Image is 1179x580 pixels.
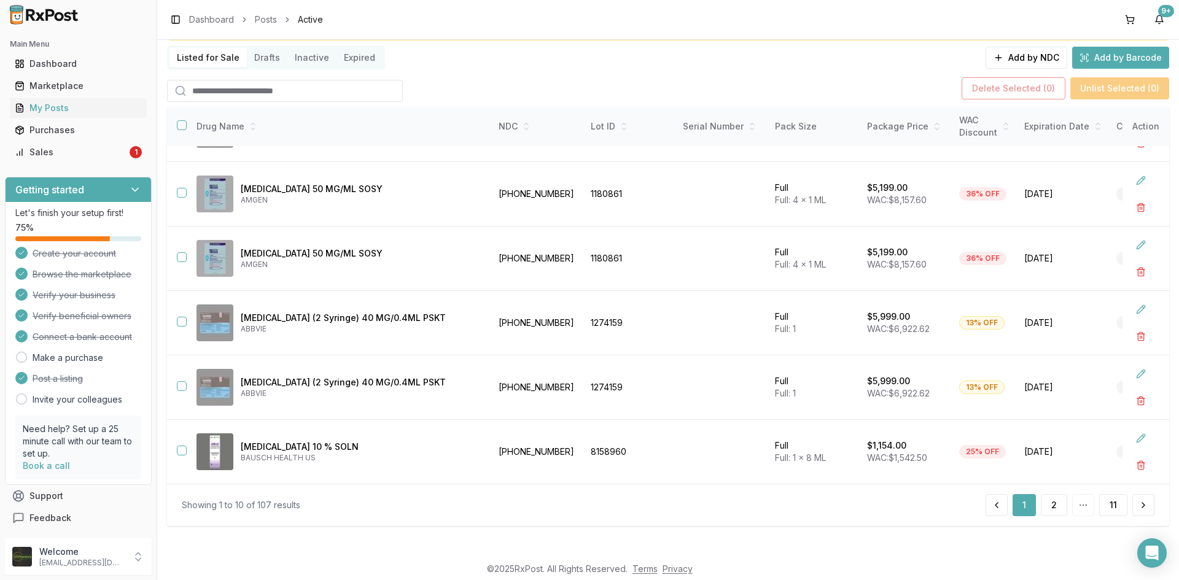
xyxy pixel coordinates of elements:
[15,102,142,114] div: My Posts
[15,207,141,219] p: Let's finish your setup first!
[583,226,675,291] td: 1180861
[1130,196,1152,218] button: Delete
[959,114,1010,139] div: WAC Discount
[1130,298,1152,320] button: Edit
[775,195,826,205] span: Full: 4 x 1 ML
[241,376,481,389] p: [MEDICAL_DATA] (2 Syringe) 40 MG/0.4ML PSKT
[39,546,125,558] p: Welcome
[15,80,142,92] div: Marketplace
[959,187,1006,201] div: 36% OFF
[1099,494,1127,516] button: 11
[1116,252,1170,265] div: Brand New
[241,195,481,205] p: AMGEN
[33,268,131,280] span: Browse the marketplace
[287,48,337,68] button: Inactive
[1130,363,1152,385] button: Edit
[10,141,147,163] a: Sales1
[867,120,944,133] div: Package Price
[1130,454,1152,476] button: Delete
[768,226,860,291] td: Full
[1013,494,1036,516] button: 1
[241,183,481,195] p: [MEDICAL_DATA] 50 MG/ML SOSY
[10,97,147,119] a: My Posts
[5,76,152,96] button: Marketplace
[10,75,147,97] a: Marketplace
[632,563,658,574] a: Terms
[499,120,576,133] div: NDC
[491,355,583,420] td: [PHONE_NUMBER]
[15,146,127,158] div: Sales
[39,558,125,568] p: [EMAIL_ADDRESS][DOMAIN_NAME]
[775,388,796,398] span: Full: 1
[33,310,131,322] span: Verify beneficial owners
[298,14,323,26] span: Active
[583,291,675,355] td: 1274159
[959,381,1005,394] div: 13% OFF
[867,452,927,463] span: WAC: $1,542.50
[189,14,234,26] a: Dashboard
[5,507,152,529] button: Feedback
[1072,47,1169,69] button: Add by Barcode
[130,146,142,158] div: 1
[241,441,481,453] p: [MEDICAL_DATA] 10 % SOLN
[1024,252,1102,265] span: [DATE]
[23,423,134,460] p: Need help? Set up a 25 minute call with our team to set up.
[491,420,583,484] td: [PHONE_NUMBER]
[768,420,860,484] td: Full
[986,47,1067,69] button: Add by NDC
[196,176,233,212] img: Enbrel 50 MG/ML SOSY
[775,323,796,334] span: Full: 1
[768,355,860,420] td: Full
[959,252,1006,265] div: 36% OFF
[1130,427,1152,449] button: Edit
[1024,120,1102,133] div: Expiration Date
[959,316,1005,330] div: 13% OFF
[583,355,675,420] td: 1274159
[241,453,481,463] p: BAUSCH HEALTH US
[1116,445,1170,458] div: Brand New
[23,460,70,471] a: Book a call
[583,162,675,226] td: 1180861
[491,162,583,226] td: [PHONE_NUMBER]
[29,512,71,524] span: Feedback
[15,124,142,136] div: Purchases
[241,247,481,260] p: [MEDICAL_DATA] 50 MG/ML SOSY
[1041,494,1067,516] button: 2
[15,222,34,234] span: 75 %
[10,119,147,141] a: Purchases
[12,547,32,566] img: User avatar
[33,247,116,260] span: Create your account
[1024,317,1102,329] span: [DATE]
[5,142,152,162] button: Sales1
[255,14,277,26] a: Posts
[196,433,233,470] img: Jublia 10 % SOLN
[10,53,147,75] a: Dashboard
[241,389,481,398] p: ABBVIE
[1158,5,1174,17] div: 9+
[683,120,760,133] div: Serial Number
[5,120,152,140] button: Purchases
[15,58,142,70] div: Dashboard
[247,48,287,68] button: Drafts
[169,48,247,68] button: Listed for Sale
[867,246,908,258] p: $5,199.00
[867,375,910,387] p: $5,999.00
[959,445,1006,458] div: 25% OFF
[867,311,910,323] p: $5,999.00
[241,324,481,334] p: ABBVIE
[775,259,826,269] span: Full: 4 x 1 ML
[867,195,927,205] span: WAC: $8,157.60
[241,260,481,269] p: AMGEN
[189,14,323,26] nav: breadcrumb
[768,107,860,147] th: Pack Size
[1116,316,1170,330] div: Brand New
[867,388,930,398] span: WAC: $6,922.62
[182,499,300,511] div: Showing 1 to 10 of 107 results
[1024,446,1102,458] span: [DATE]
[1024,188,1102,200] span: [DATE]
[5,98,152,118] button: My Posts
[1116,381,1170,394] div: Brand New
[663,563,693,574] a: Privacy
